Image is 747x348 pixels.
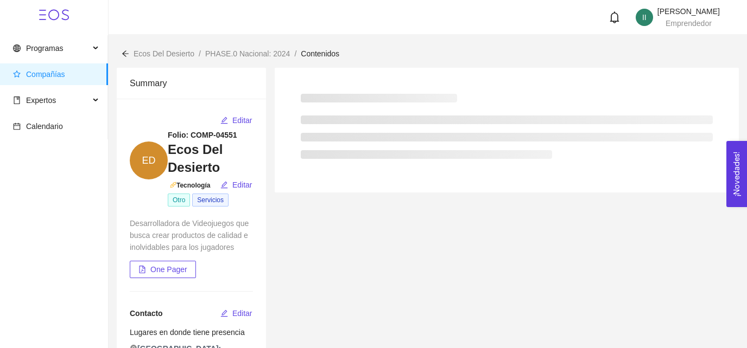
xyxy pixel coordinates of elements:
[150,263,187,275] span: One Pager
[26,44,63,53] span: Programas
[130,328,245,337] span: Lugares en donde tiene presencia
[726,141,747,207] button: Open Feedback Widget
[220,310,228,318] span: edit
[122,50,129,57] span: arrow-left
[168,194,190,207] span: Otro
[13,96,21,104] span: book
[170,182,176,188] span: api
[13,44,21,52] span: global
[138,266,146,274] span: file-pdf
[130,68,253,99] div: Summary
[232,114,252,126] span: Editar
[168,131,237,139] strong: Folio: COMP-04551
[168,182,210,189] span: Tecnología
[134,49,194,58] span: Ecos Del Desierto
[609,11,621,23] span: bell
[26,70,65,79] span: Compañías
[220,117,228,125] span: edit
[220,181,228,190] span: edit
[26,96,56,105] span: Expertos
[130,217,253,253] div: Desarrolladora de Videojuegos que busca crear productos de calidad e inolvidables para los jugadores
[13,123,21,130] span: calendar
[232,179,252,191] span: Editar
[220,176,253,194] button: editEditar
[232,307,252,319] span: Editar
[13,70,21,78] span: star
[199,49,201,58] span: /
[666,19,712,28] span: Emprendedor
[220,112,253,129] button: editEditar
[657,7,720,16] span: [PERSON_NAME]
[192,194,229,207] span: Servicios
[220,305,253,322] button: editEditar
[294,49,296,58] span: /
[205,49,290,58] span: PHASE.0 Nacional: 2024
[142,141,155,179] span: ED
[301,49,339,58] span: Contenidos
[130,261,196,278] button: file-pdfOne Pager
[26,122,63,131] span: Calendario
[642,9,647,26] span: II
[168,141,253,176] h3: Ecos Del Desierto
[130,309,163,318] span: Contacto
